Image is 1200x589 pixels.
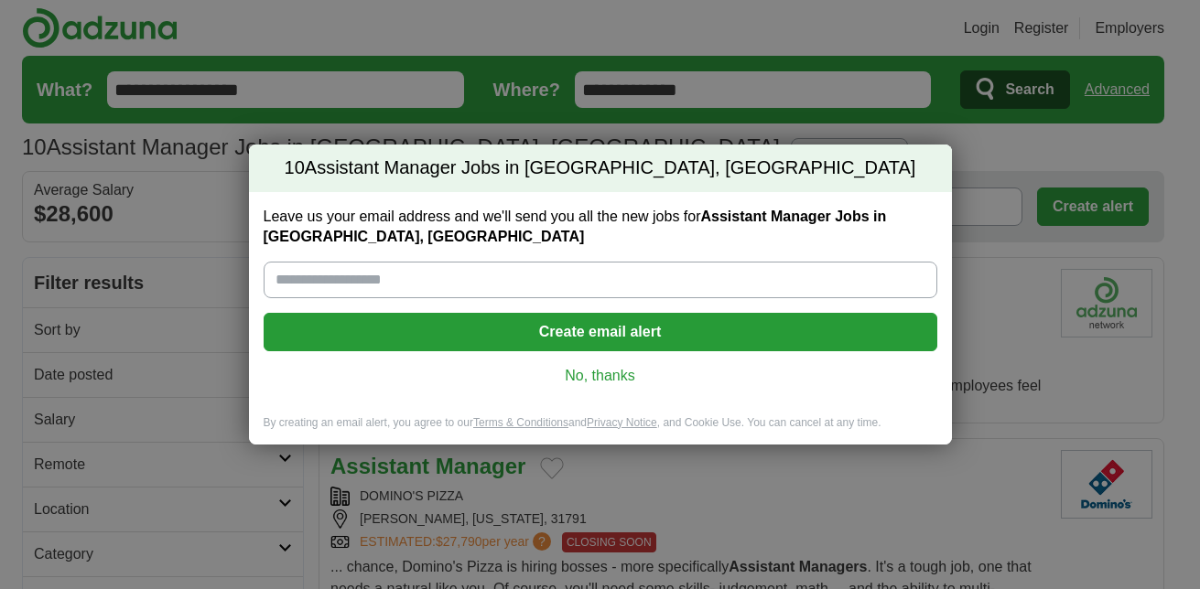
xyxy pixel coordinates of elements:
[249,145,952,192] h2: Assistant Manager Jobs in [GEOGRAPHIC_DATA], [GEOGRAPHIC_DATA]
[587,416,657,429] a: Privacy Notice
[473,416,568,429] a: Terms & Conditions
[285,155,305,181] span: 10
[264,209,887,244] strong: Assistant Manager Jobs in [GEOGRAPHIC_DATA], [GEOGRAPHIC_DATA]
[278,366,923,386] a: No, thanks
[264,313,937,351] button: Create email alert
[264,207,937,247] label: Leave us your email address and we'll send you all the new jobs for
[249,415,952,445] div: By creating an email alert, you agree to our and , and Cookie Use. You can cancel at any time.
